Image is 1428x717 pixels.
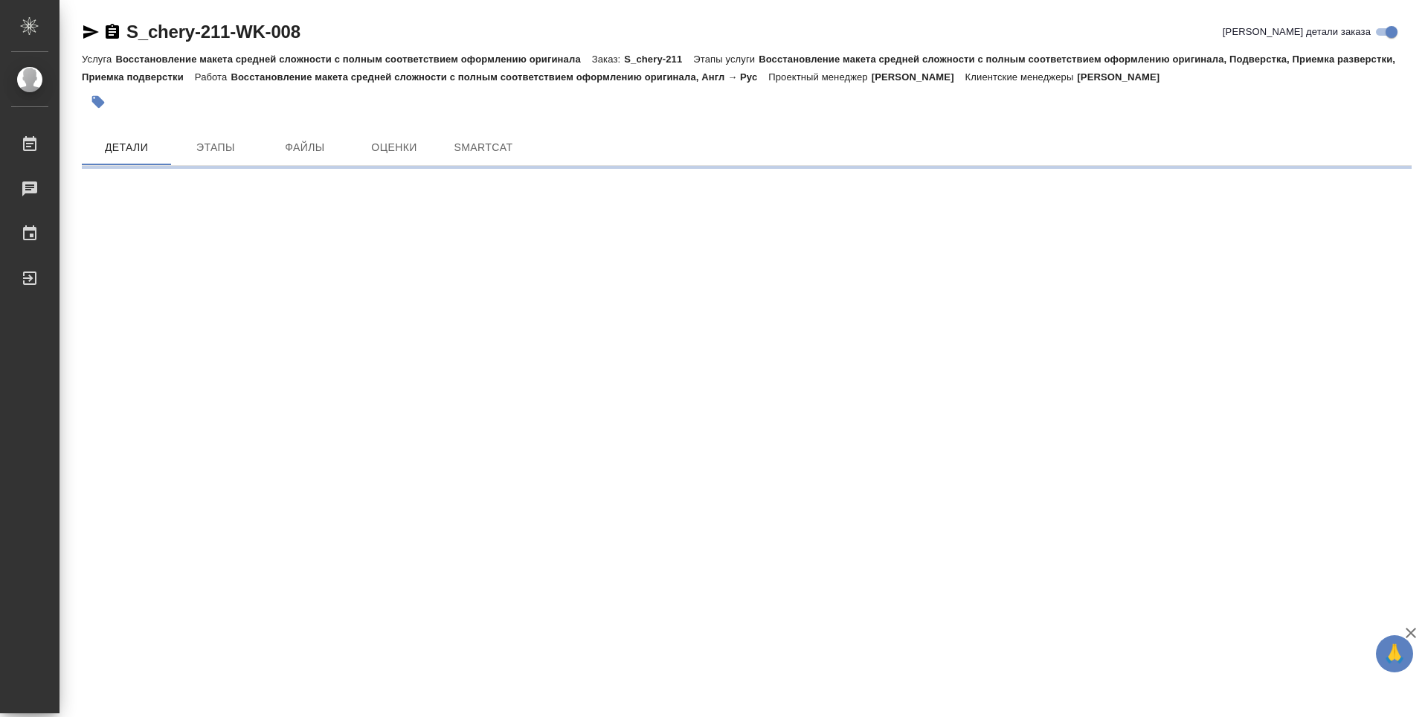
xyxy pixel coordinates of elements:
span: Этапы [180,138,251,157]
span: 🙏 [1382,638,1407,669]
span: [PERSON_NAME] детали заказа [1223,25,1371,39]
p: Услуга [82,54,115,65]
p: Восстановление макета средней сложности с полным соответствием оформлению оригинала, Англ → Рус [231,71,768,83]
p: [PERSON_NAME] [872,71,965,83]
button: Скопировать ссылку для ЯМессенджера [82,23,100,41]
button: Добавить тэг [82,86,115,118]
span: Оценки [358,138,430,157]
p: Проектный менеджер [768,71,871,83]
p: Этапы услуги [693,54,759,65]
span: Файлы [269,138,341,157]
p: Работа [195,71,231,83]
span: Детали [91,138,162,157]
p: Восстановление макета средней сложности с полным соответствием оформлению оригинала [115,54,591,65]
p: Заказ: [592,54,624,65]
p: Клиентские менеджеры [965,71,1078,83]
span: SmartCat [448,138,519,157]
button: 🙏 [1376,635,1413,672]
p: [PERSON_NAME] [1077,71,1171,83]
p: S_chery-211 [624,54,693,65]
a: S_chery-211-WK-008 [126,22,300,42]
button: Скопировать ссылку [103,23,121,41]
